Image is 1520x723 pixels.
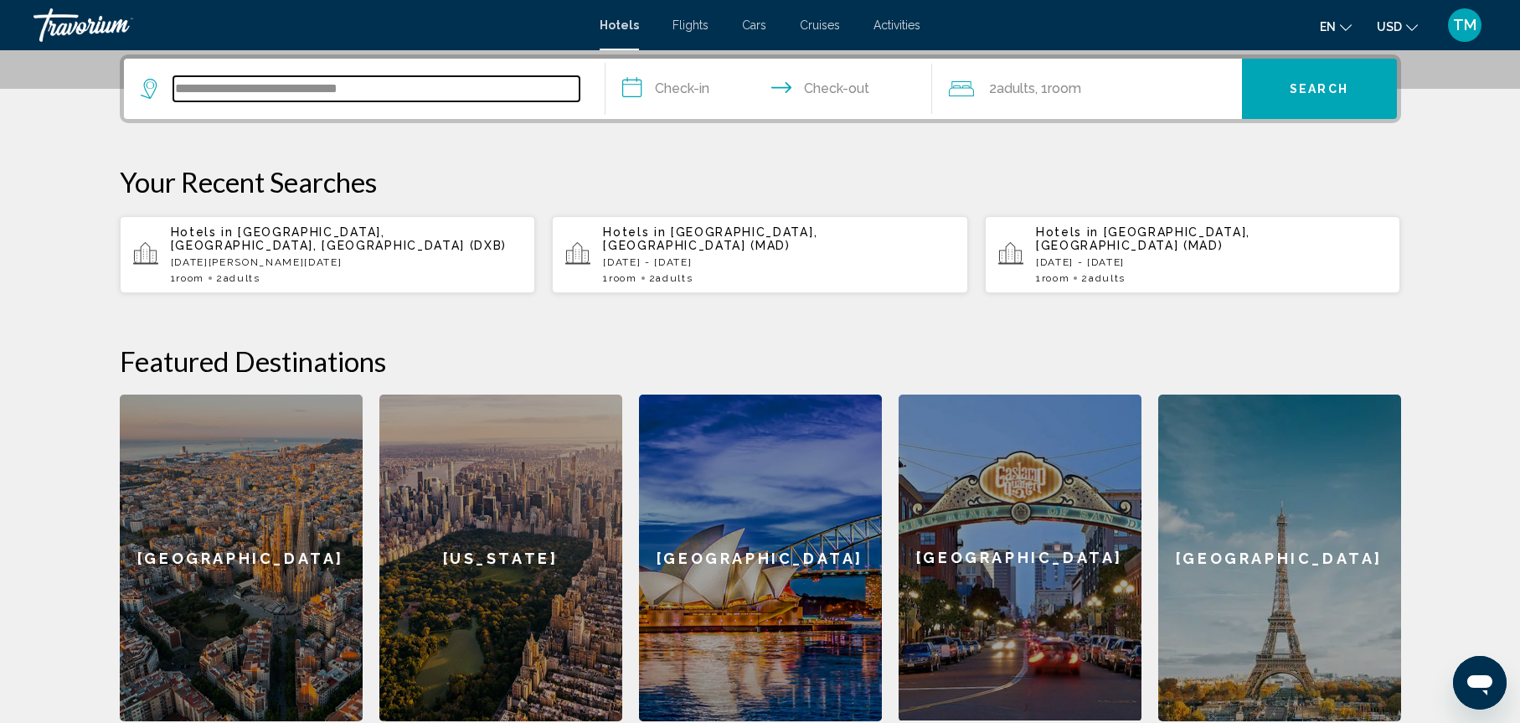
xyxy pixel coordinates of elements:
[600,18,639,32] a: Hotels
[603,256,955,268] p: [DATE] - [DATE]
[171,256,523,268] p: [DATE][PERSON_NAME][DATE]
[1320,14,1352,39] button: Change language
[609,272,637,284] span: Room
[124,59,1397,119] div: Search widget
[1443,8,1487,43] button: User Menu
[603,225,817,252] span: [GEOGRAPHIC_DATA], [GEOGRAPHIC_DATA] (MAD)
[1320,20,1336,34] span: en
[1089,272,1126,284] span: Adults
[224,272,260,284] span: Adults
[1042,272,1070,284] span: Room
[1048,80,1081,96] span: Room
[1242,59,1397,119] button: Search
[605,59,932,119] button: Check in and out dates
[603,225,666,239] span: Hotels in
[1035,77,1081,101] span: , 1
[1036,225,1250,252] span: [GEOGRAPHIC_DATA], [GEOGRAPHIC_DATA] (MAD)
[33,8,583,42] a: Travorium
[1036,256,1388,268] p: [DATE] - [DATE]
[800,18,840,32] a: Cruises
[1036,225,1099,239] span: Hotels in
[672,18,708,32] a: Flights
[639,395,882,721] a: [GEOGRAPHIC_DATA]
[120,395,363,721] a: [GEOGRAPHIC_DATA]
[899,395,1141,721] a: [GEOGRAPHIC_DATA]
[120,165,1401,199] p: Your Recent Searches
[379,395,622,721] a: [US_STATE]
[1453,656,1507,710] iframe: Button to launch messaging window
[656,272,693,284] span: Adults
[1377,20,1402,34] span: USD
[649,272,693,284] span: 2
[171,272,204,284] span: 1
[997,80,1035,96] span: Adults
[1036,272,1069,284] span: 1
[171,225,508,252] span: [GEOGRAPHIC_DATA], [GEOGRAPHIC_DATA], [GEOGRAPHIC_DATA] (DXB)
[873,18,920,32] a: Activities
[1453,17,1476,34] span: TM
[985,215,1401,294] button: Hotels in [GEOGRAPHIC_DATA], [GEOGRAPHIC_DATA] (MAD)[DATE] - [DATE]1Room2Adults
[1081,272,1126,284] span: 2
[120,344,1401,378] h2: Featured Destinations
[171,225,234,239] span: Hotels in
[932,59,1242,119] button: Travelers: 2 adults, 0 children
[120,215,536,294] button: Hotels in [GEOGRAPHIC_DATA], [GEOGRAPHIC_DATA], [GEOGRAPHIC_DATA] (DXB)[DATE][PERSON_NAME][DATE]1...
[1377,14,1418,39] button: Change currency
[216,272,260,284] span: 2
[989,77,1035,101] span: 2
[1158,395,1401,721] a: [GEOGRAPHIC_DATA]
[176,272,204,284] span: Room
[603,272,636,284] span: 1
[552,215,968,294] button: Hotels in [GEOGRAPHIC_DATA], [GEOGRAPHIC_DATA] (MAD)[DATE] - [DATE]1Room2Adults
[899,395,1141,720] div: [GEOGRAPHIC_DATA]
[1290,83,1348,96] span: Search
[742,18,766,32] a: Cars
